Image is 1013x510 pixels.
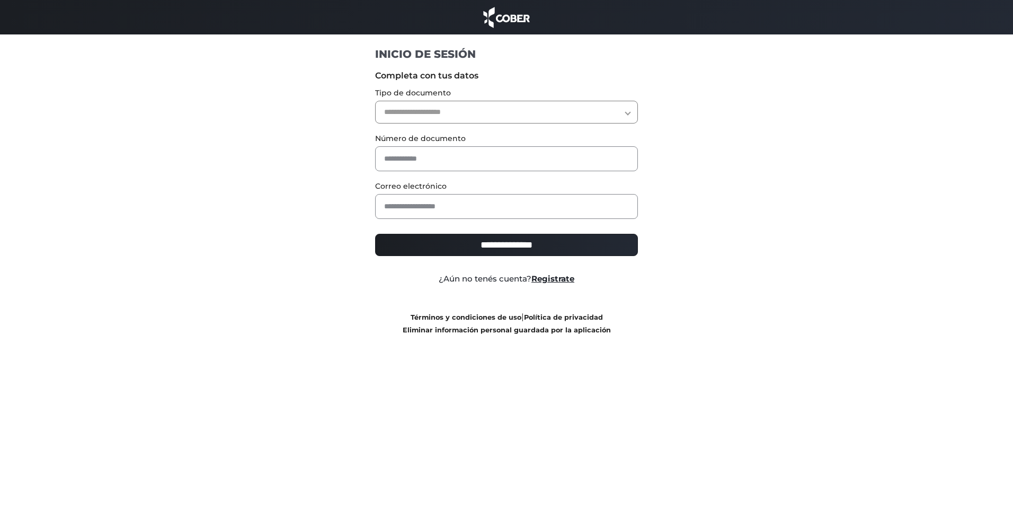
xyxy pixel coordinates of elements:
[375,69,638,82] label: Completa con tus datos
[411,313,521,321] a: Términos y condiciones de uso
[375,181,638,192] label: Correo electrónico
[367,273,646,285] div: ¿Aún no tenés cuenta?
[403,326,611,334] a: Eliminar información personal guardada por la aplicación
[375,47,638,61] h1: INICIO DE SESIÓN
[375,87,638,99] label: Tipo de documento
[481,5,532,29] img: cober_marca.png
[375,133,638,144] label: Número de documento
[367,311,646,336] div: |
[531,274,574,284] a: Registrate
[524,313,603,321] a: Política de privacidad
